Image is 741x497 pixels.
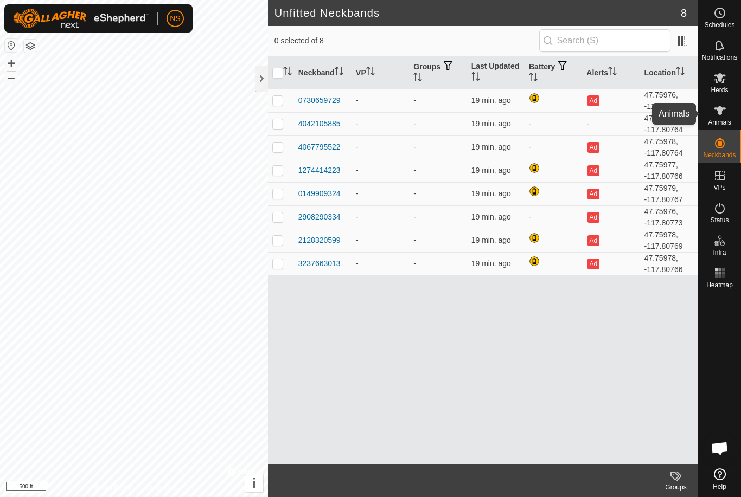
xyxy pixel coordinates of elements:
button: Reset Map [5,39,18,52]
button: Ad [587,95,599,106]
td: 47.75977, -117.80764 [640,112,698,135]
td: 47.75978, -117.80766 [640,252,698,275]
td: - [409,252,467,275]
span: Aug 26, 2025 at 10:35 PM [471,259,511,268]
input: Search (S) [539,29,670,52]
button: Map Layers [24,40,37,53]
td: - [409,205,467,229]
div: 0730659729 [298,95,341,106]
button: i [245,474,263,492]
th: Alerts [582,56,640,89]
td: 47.75979, -117.80767 [640,182,698,205]
div: 1274414223 [298,165,341,176]
a: Privacy Policy [91,483,132,493]
a: Help [698,464,741,494]
button: Ad [587,235,599,246]
td: - [409,182,467,205]
div: 2128320599 [298,235,341,246]
span: Aug 26, 2025 at 10:35 PM [471,212,511,221]
div: 0149909324 [298,188,341,199]
th: Groups [409,56,467,89]
td: - [582,112,640,135]
button: Ad [587,142,599,153]
span: NS [170,13,180,24]
div: Groups [654,482,698,492]
img: Gallagher Logo [13,9,149,28]
app-display-virtual-paddock-transition: - [356,212,359,221]
span: Help [713,483,726,490]
app-display-virtual-paddock-transition: - [356,259,359,268]
div: 3237663013 [298,258,341,269]
td: - [409,89,467,112]
td: 47.75976, -117.80773 [640,205,698,229]
button: Ad [587,259,599,269]
td: - [525,205,582,229]
th: Battery [525,56,582,89]
div: 2908290334 [298,211,341,223]
p-sorticon: Activate to sort [608,68,617,77]
button: Ad [587,212,599,223]
p-sorticon: Activate to sort [283,68,292,77]
span: Animals [708,119,731,126]
div: 4042105885 [298,118,341,130]
span: Notifications [702,54,737,61]
span: Heatmap [706,282,733,288]
td: - [409,112,467,135]
span: 0 selected of 8 [274,35,539,47]
td: 47.75976, -117.80765 [640,89,698,112]
p-sorticon: Activate to sort [366,68,375,77]
span: Aug 26, 2025 at 10:35 PM [471,236,511,244]
a: Contact Us [145,483,177,493]
app-display-virtual-paddock-transition: - [356,189,359,198]
span: Aug 26, 2025 at 10:35 PM [471,189,511,198]
button: + [5,57,18,70]
td: - [525,112,582,135]
button: Ad [587,165,599,176]
td: 47.75978, -117.80769 [640,229,698,252]
app-display-virtual-paddock-transition: - [356,166,359,175]
span: Herds [711,87,728,93]
td: 47.75977, -117.80766 [640,159,698,182]
p-sorticon: Activate to sort [335,68,343,77]
app-display-virtual-paddock-transition: - [356,119,359,128]
p-sorticon: Activate to sort [676,68,685,77]
span: Neckbands [703,152,736,158]
span: Aug 26, 2025 at 10:35 PM [471,119,511,128]
th: Last Updated [467,56,525,89]
th: VP [352,56,409,89]
p-sorticon: Activate to sort [529,74,538,83]
span: Status [710,217,729,223]
td: - [409,135,467,159]
p-sorticon: Activate to sort [413,74,422,83]
p-sorticon: Activate to sort [471,74,480,82]
a: Open chat [704,432,736,464]
span: i [252,476,256,490]
td: 47.75978, -117.80764 [640,135,698,159]
app-display-virtual-paddock-transition: - [356,96,359,105]
button: Ad [587,189,599,199]
span: Schedules [704,22,734,28]
span: Aug 26, 2025 at 10:35 PM [471,96,511,105]
app-display-virtual-paddock-transition: - [356,236,359,244]
span: VPs [713,184,725,191]
app-display-virtual-paddock-transition: - [356,143,359,151]
td: - [409,229,467,252]
td: - [525,135,582,159]
button: – [5,71,18,84]
span: 8 [681,5,687,21]
span: Aug 26, 2025 at 10:35 PM [471,143,511,151]
span: Infra [713,249,726,256]
div: 4067795522 [298,141,341,153]
span: Aug 26, 2025 at 10:35 PM [471,166,511,175]
th: Location [640,56,698,89]
td: - [409,159,467,182]
th: Neckband [294,56,352,89]
h2: Unfitted Neckbands [274,7,681,20]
